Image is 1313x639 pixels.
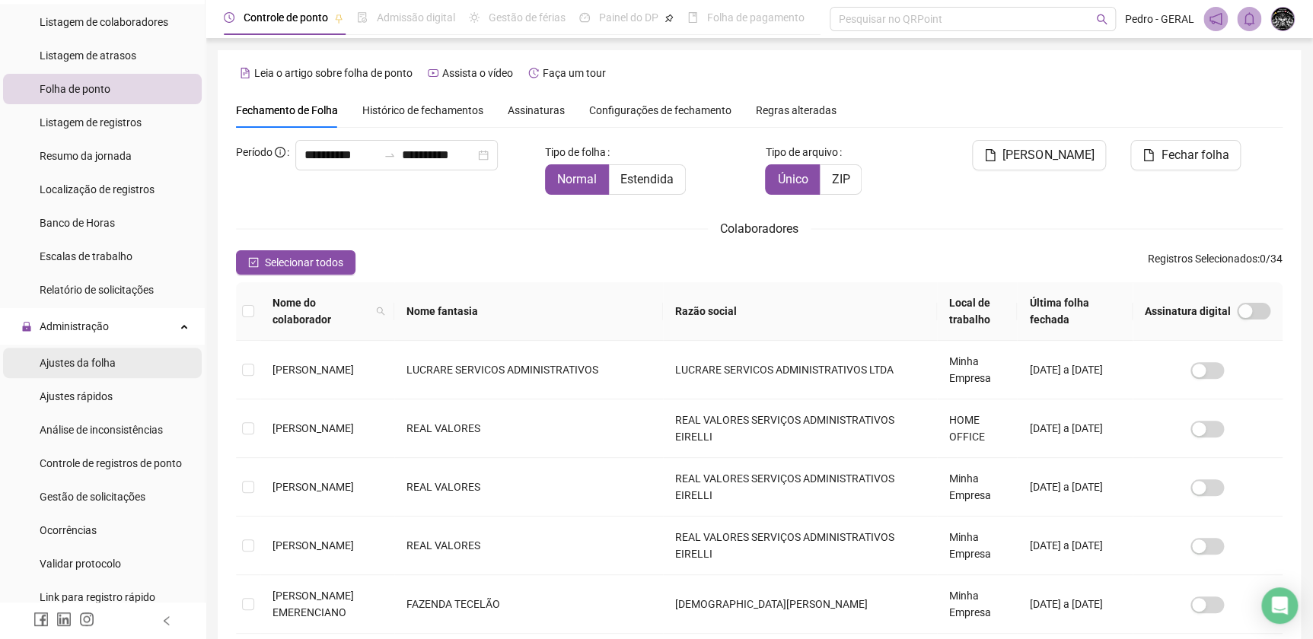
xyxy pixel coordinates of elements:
button: Selecionar todos [236,250,355,275]
span: [PERSON_NAME] [272,422,354,434]
span: search [1096,14,1107,25]
span: ZIP [831,172,849,186]
span: left [161,615,172,626]
td: HOME OFFICE [937,399,1017,458]
span: Selecionar todos [265,254,343,271]
span: clock-circle [224,12,234,23]
button: [PERSON_NAME] [972,140,1106,170]
span: to [384,149,396,161]
td: Minha Empresa [937,458,1017,517]
th: Nome fantasia [394,282,663,341]
span: [PERSON_NAME] [1002,146,1094,164]
span: [PERSON_NAME] [272,539,354,552]
td: Minha Empresa [937,575,1017,634]
span: Faça um tour [543,67,606,79]
td: [DATE] a [DATE] [1017,399,1133,458]
span: Folha de pagamento [707,11,805,24]
span: Validar protocolo [40,558,121,570]
td: [DATE] a [DATE] [1017,458,1133,517]
th: Última folha fechada [1017,282,1133,341]
span: Colaboradores [720,221,798,236]
span: file [984,149,996,161]
button: Fechar folha [1130,140,1241,170]
span: bell [1242,12,1256,26]
span: linkedin [56,612,72,627]
span: instagram [79,612,94,627]
span: sun [469,12,480,23]
span: history [528,68,539,78]
span: Nome do colaborador [272,294,370,328]
span: Único [777,172,808,186]
span: Leia o artigo sobre folha de ponto [254,67,413,79]
span: Tipo de folha [545,144,606,161]
span: Link para registro rápido [40,591,155,603]
span: Admissão digital [377,11,455,24]
span: file-done [357,12,368,23]
td: [DATE] a [DATE] [1017,517,1133,575]
span: Histórico de fechamentos [362,104,483,116]
span: search [376,307,385,316]
span: Escalas de trabalho [40,250,132,262]
span: Tipo de arquivo [765,144,837,161]
th: Razão social [663,282,937,341]
span: Pedro - GERAL [1125,11,1194,27]
span: lock [21,321,32,332]
td: LUCRARE SERVICOS ADMINISTRATIVOS LTDA [663,341,937,399]
span: book [687,12,698,23]
span: : 0 / 34 [1148,250,1283,275]
span: Configurações de fechamento [589,105,731,116]
td: REAL VALORES SERVIÇOS ADMINISTRATIVOS EIRELLI [663,399,937,458]
span: Administração [40,320,109,332]
td: REAL VALORES SERVIÇOS ADMINISTRATIVOS EIRELLI [663,458,937,517]
span: Relatório de solicitações [40,284,154,296]
td: REAL VALORES [394,458,663,517]
td: REAL VALORES [394,399,663,458]
span: Fechamento de Folha [236,104,338,116]
span: Análise de inconsistências [40,424,163,436]
span: Listagem de registros [40,116,142,129]
span: Controle de registros de ponto [40,457,182,469]
img: 61831 [1271,8,1294,30]
span: Listagem de colaboradores [40,16,168,28]
span: dashboard [579,12,590,23]
span: Normal [557,172,597,186]
span: Estendida [620,172,674,186]
span: file [1143,149,1155,161]
span: [PERSON_NAME] [272,481,354,493]
span: Período [236,146,272,158]
td: Minha Empresa [937,517,1017,575]
th: Local de trabalho [937,282,1017,341]
span: [PERSON_NAME] [272,364,354,376]
span: [PERSON_NAME] EMERENCIANO [272,590,354,618]
span: Controle de ponto [244,11,328,24]
td: REAL VALORES [394,517,663,575]
td: [DEMOGRAPHIC_DATA][PERSON_NAME] [663,575,937,634]
span: Ajustes rápidos [40,390,113,402]
span: Resumo da jornada [40,150,132,162]
span: check-square [248,257,259,268]
span: Registros Selecionados [1148,253,1257,265]
span: facebook [33,612,49,627]
span: Fechar folha [1161,146,1229,164]
span: Listagem de atrasos [40,49,136,62]
span: Banco de Horas [40,217,115,229]
span: Assinaturas [508,105,565,116]
td: FAZENDA TECELÃO [394,575,663,634]
span: youtube [428,68,438,78]
span: search [373,291,388,331]
div: Open Intercom Messenger [1261,587,1298,624]
span: Gestão de férias [489,11,566,24]
span: Localização de registros [40,183,155,196]
span: Regras alteradas [756,105,837,116]
span: notification [1209,12,1222,26]
td: Minha Empresa [937,341,1017,399]
span: file-text [240,68,250,78]
td: [DATE] a [DATE] [1017,575,1133,634]
td: LUCRARE SERVICOS ADMINISTRATIVOS [394,341,663,399]
span: Assinatura digital [1145,303,1231,319]
span: Folha de ponto [40,83,110,95]
span: pushpin [334,14,343,23]
span: swap-right [384,149,396,161]
span: Ajustes da folha [40,357,116,369]
span: Gestão de solicitações [40,491,145,503]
